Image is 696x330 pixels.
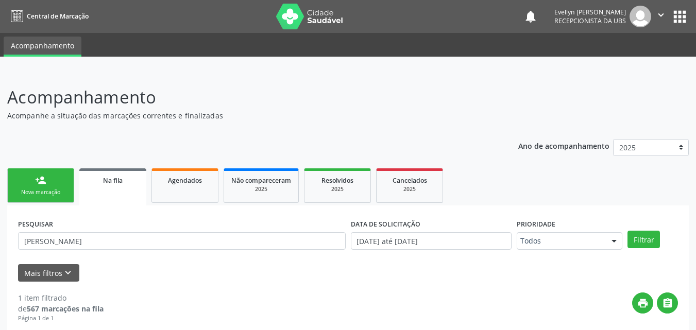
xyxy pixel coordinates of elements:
button: print [632,292,653,314]
button: notifications [523,9,538,24]
span: Cancelados [393,176,427,185]
a: Acompanhamento [4,37,81,57]
i:  [655,9,667,21]
span: Todos [520,236,601,246]
label: DATA DE SOLICITAÇÃO [351,216,420,232]
div: de [18,303,104,314]
label: Prioridade [517,216,555,232]
div: 2025 [384,185,435,193]
i: print [637,298,649,309]
div: person_add [35,175,46,186]
input: Selecione um intervalo [351,232,512,250]
button: Filtrar [627,231,660,248]
div: Nova marcação [15,188,66,196]
strong: 567 marcações na fila [27,304,104,314]
button: Mais filtroskeyboard_arrow_down [18,264,79,282]
button:  [651,6,671,27]
div: Evellyn [PERSON_NAME] [554,8,626,16]
p: Acompanhe a situação das marcações correntes e finalizadas [7,110,484,121]
span: Recepcionista da UBS [554,16,626,25]
button:  [657,292,678,314]
div: 2025 [231,185,291,193]
p: Acompanhamento [7,84,484,110]
div: 2025 [312,185,363,193]
i:  [662,298,673,309]
span: Resolvidos [321,176,353,185]
div: Página 1 de 1 [18,314,104,323]
input: Nome, CNS [18,232,346,250]
img: img [630,6,651,27]
span: Central de Marcação [27,12,89,21]
i: keyboard_arrow_down [62,267,74,279]
button: apps [671,8,689,26]
p: Ano de acompanhamento [518,139,609,152]
label: PESQUISAR [18,216,53,232]
span: Agendados [168,176,202,185]
span: Na fila [103,176,123,185]
div: 1 item filtrado [18,292,104,303]
a: Central de Marcação [7,8,89,25]
span: Não compareceram [231,176,291,185]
